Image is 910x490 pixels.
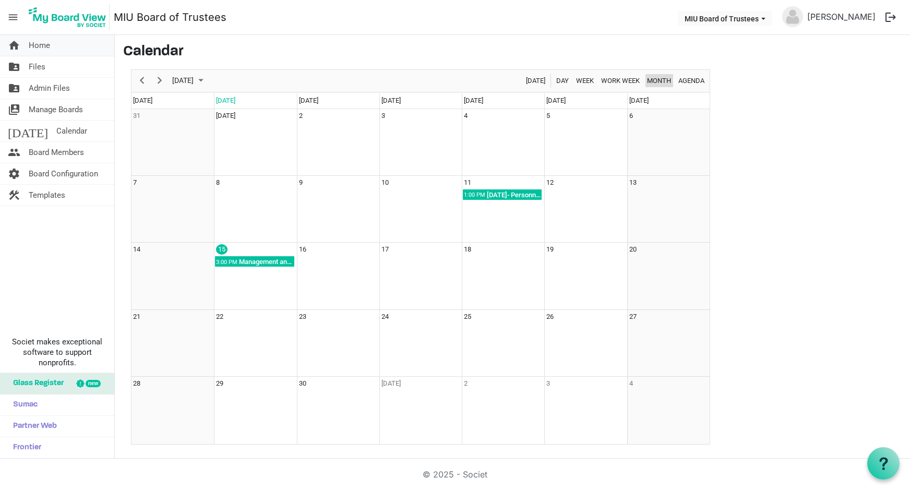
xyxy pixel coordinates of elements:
span: Sumac [8,395,38,415]
div: Thursday, September 25, 2025 [464,312,471,322]
span: menu [3,7,23,27]
div: Wednesday, September 10, 2025 [381,177,389,188]
div: Saturday, September 6, 2025 [629,111,633,121]
span: Home [29,35,50,56]
div: Tuesday, September 2, 2025 [299,111,303,121]
div: Tuesday, September 30, 2025 [299,378,306,389]
div: Sunday, September 21, 2025 [133,312,140,322]
span: [DATE] [525,74,546,87]
div: Saturday, September 13, 2025 [629,177,637,188]
span: Board Configuration [29,163,98,184]
div: Saturday, September 27, 2025 [629,312,637,322]
div: Friday, September 26, 2025 [546,312,554,322]
button: Week [574,74,596,87]
div: Thursday, October 2, 2025 [464,378,468,389]
div: Monday, September 1, 2025 [216,111,235,121]
span: folder_shared [8,56,20,77]
span: Partner Web [8,416,57,437]
div: Friday, September 19, 2025 [546,244,554,255]
span: switch_account [8,99,20,120]
span: Calendar [56,121,87,141]
div: Thursday, September 18, 2025 [464,244,471,255]
div: [DATE]- Personnel Committee Meeting-1:00 PM; Zoom: [URL][DOMAIN_NAME] [486,189,542,200]
div: Saturday, September 20, 2025 [629,244,637,255]
span: [DATE] [464,97,483,104]
div: Management and Finance Committee Begin From Monday, September 15, 2025 at 3:00:00 PM GMT-05:00 En... [214,256,294,267]
div: Friday, October 3, 2025 [546,378,550,389]
div: TODAY- Personnel Committee Meeting-1:00 PM Begin From Thursday, September 11, 2025 at 1:00:00 PM ... [462,189,542,200]
div: 3:00 PM [215,256,238,267]
div: Tuesday, September 9, 2025 [299,177,303,188]
span: Work Week [600,74,641,87]
div: Tuesday, September 16, 2025 [299,244,306,255]
button: September 2025 [171,74,208,87]
div: Friday, September 5, 2025 [546,111,550,121]
span: [DATE] [171,74,195,87]
div: Monday, September 22, 2025 [216,312,223,322]
img: no-profile-picture.svg [782,6,803,27]
div: Saturday, October 4, 2025 [629,378,633,389]
span: Board Members [29,142,84,163]
div: Wednesday, September 17, 2025 [381,244,389,255]
div: Monday, September 8, 2025 [216,177,220,188]
div: next period [151,70,169,92]
div: of September 2025 [131,69,710,445]
div: Thursday, September 11, 2025 [464,177,471,188]
span: [DATE] [546,97,566,104]
button: Month [645,74,673,87]
div: Sunday, September 28, 2025 [133,378,140,389]
div: Monday, September 15, 2025 [216,244,227,255]
button: MIU Board of Trustees dropdownbutton [678,11,772,26]
div: Monday, September 29, 2025 [216,378,223,389]
div: September 2025 [169,70,210,92]
span: Glass Register [8,373,64,394]
span: Frontier [8,437,41,458]
button: Next [153,74,167,87]
span: Agenda [677,74,705,87]
div: new [86,380,101,387]
span: Month [646,74,672,87]
a: © 2025 - Societ [423,469,487,480]
span: [DATE] [381,97,401,104]
button: Work Week [600,74,642,87]
button: Agenda [677,74,707,87]
span: home [8,35,20,56]
h3: Calendar [123,43,902,61]
span: settings [8,163,20,184]
button: Today [524,74,547,87]
span: Week [575,74,595,87]
div: Friday, September 12, 2025 [546,177,554,188]
span: Manage Boards [29,99,83,120]
div: Management and Finance Committee; Zoom [238,256,294,267]
div: previous period [133,70,151,92]
span: [DATE] [629,97,649,104]
span: [DATE] [299,97,318,104]
div: Thursday, September 4, 2025 [464,111,468,121]
span: Admin Files [29,78,70,99]
button: Day [555,74,571,87]
span: Files [29,56,45,77]
div: Sunday, September 14, 2025 [133,244,140,255]
a: [PERSON_NAME] [803,6,880,27]
span: Societ makes exceptional software to support nonprofits. [5,337,110,368]
span: [DATE] [216,97,235,104]
a: MIU Board of Trustees [114,7,226,28]
div: Wednesday, September 24, 2025 [381,312,389,322]
div: Tuesday, September 23, 2025 [299,312,306,322]
img: My Board View Logo [26,4,110,30]
span: Templates [29,185,65,206]
div: Wednesday, September 3, 2025 [381,111,385,121]
div: Wednesday, October 1, 2025 [381,378,401,389]
span: [DATE] [8,121,48,141]
div: Sunday, September 7, 2025 [133,177,137,188]
span: Day [555,74,570,87]
button: Previous [135,74,149,87]
span: construction [8,185,20,206]
a: My Board View Logo [26,4,114,30]
div: 1:00 PM [463,189,486,200]
span: people [8,142,20,163]
span: [DATE] [133,97,152,104]
div: Sunday, August 31, 2025 [133,111,140,121]
span: folder_shared [8,78,20,99]
button: logout [880,6,902,28]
